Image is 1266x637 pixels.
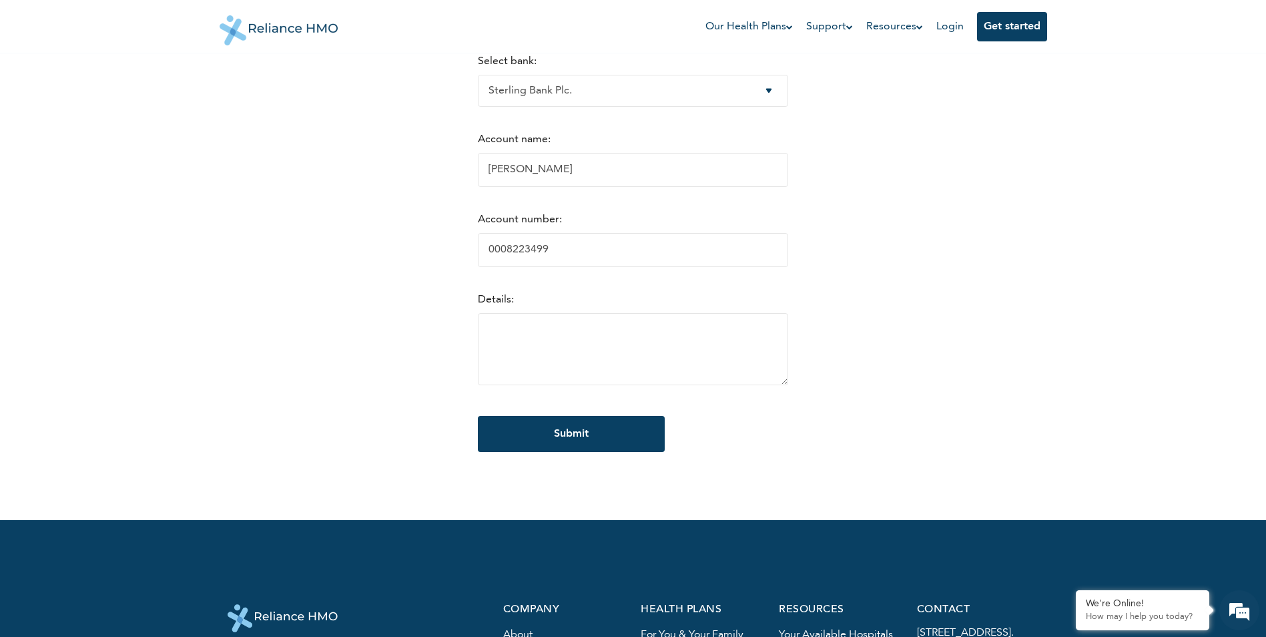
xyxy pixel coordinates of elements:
p: resources [779,604,901,616]
img: Reliance HMO's Logo [220,5,338,45]
div: Minimize live chat window [219,7,251,39]
textarea: Type your message and hit 'Enter' [7,406,254,453]
label: Select bank: [478,56,537,67]
input: Submit [478,416,665,452]
a: Support [806,19,853,35]
div: FAQs [131,453,255,494]
a: Resources [866,19,923,35]
a: Our Health Plans [705,19,793,35]
label: Account number: [478,214,562,225]
span: Conversation [7,476,131,485]
label: Details: [478,294,514,305]
p: company [503,604,625,616]
label: Account name: [478,134,551,145]
img: logo-white.svg [228,604,338,632]
div: Chat with us now [69,75,224,92]
img: d_794563401_company_1708531726252_794563401 [25,67,54,100]
p: health plans [641,604,763,616]
span: We're online! [77,189,184,324]
div: We're Online! [1086,598,1199,610]
a: Login [936,21,964,32]
p: How may I help you today? [1086,612,1199,622]
p: contact [917,604,1039,616]
button: Get started [977,12,1047,41]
